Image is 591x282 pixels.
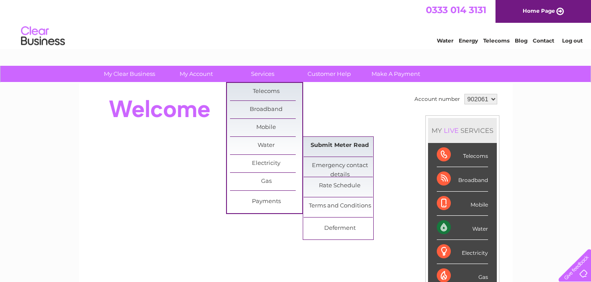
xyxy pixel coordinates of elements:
[426,4,486,15] a: 0333 014 3131
[304,177,376,195] a: Rate Schedule
[89,5,503,43] div: Clear Business is a trading name of Verastar Limited (registered in [GEOGRAPHIC_DATA] No. 3667643...
[437,37,453,44] a: Water
[533,37,554,44] a: Contact
[226,66,299,82] a: Services
[304,220,376,237] a: Deferment
[459,37,478,44] a: Energy
[483,37,510,44] a: Telecoms
[437,143,488,167] div: Telecoms
[515,37,527,44] a: Blog
[160,66,232,82] a: My Account
[304,197,376,215] a: Terms and Conditions
[442,126,460,135] div: LIVE
[230,173,302,190] a: Gas
[230,193,302,211] a: Payments
[230,119,302,136] a: Mobile
[21,23,65,50] img: logo.png
[562,37,583,44] a: Log out
[230,83,302,100] a: Telecoms
[93,66,166,82] a: My Clear Business
[230,137,302,154] a: Water
[230,155,302,172] a: Electricity
[437,192,488,216] div: Mobile
[304,137,376,154] a: Submit Meter Read
[230,101,302,118] a: Broadband
[412,92,462,107] td: Account number
[304,157,376,175] a: Emergency contact details
[437,167,488,191] div: Broadband
[360,66,432,82] a: Make A Payment
[428,118,497,143] div: MY SERVICES
[293,66,365,82] a: Customer Help
[437,240,488,264] div: Electricity
[437,216,488,240] div: Water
